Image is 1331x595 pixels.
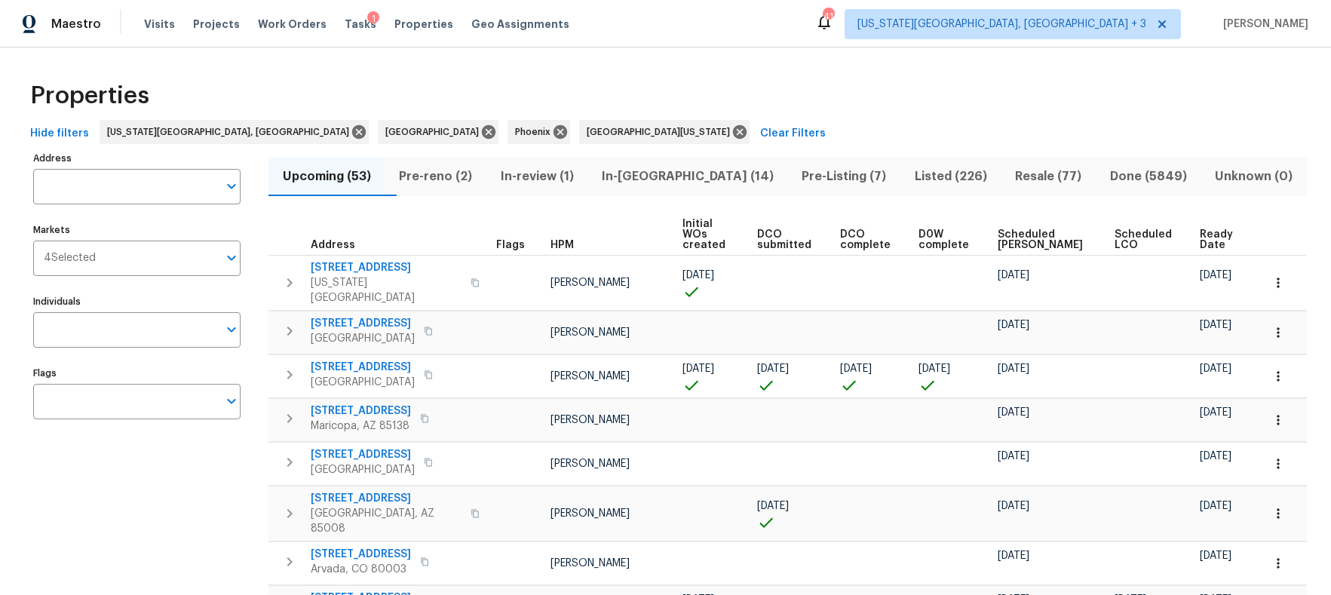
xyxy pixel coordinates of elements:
span: DCO complete [840,229,894,250]
span: [STREET_ADDRESS] [311,316,415,331]
span: [PERSON_NAME] [550,327,630,338]
span: Initial WOs created [682,219,731,250]
span: [GEOGRAPHIC_DATA][US_STATE] [587,124,736,140]
label: Flags [33,369,241,378]
span: In-review (1) [495,166,578,187]
div: 41 [823,9,833,24]
span: Pre-Listing (7) [797,166,891,187]
span: [GEOGRAPHIC_DATA], AZ 85008 [311,506,462,536]
span: [DATE] [757,501,789,511]
span: Tasks [345,19,376,29]
span: [STREET_ADDRESS] [311,360,415,375]
span: [GEOGRAPHIC_DATA] [311,462,415,477]
span: Phoenix [515,124,557,140]
span: [DATE] [1200,270,1231,281]
span: [STREET_ADDRESS] [311,403,411,419]
span: [DATE] [998,270,1029,281]
span: Visits [144,17,175,32]
span: [GEOGRAPHIC_DATA] [385,124,485,140]
span: Listed (226) [909,166,992,187]
span: Address [311,240,355,250]
span: [STREET_ADDRESS] [311,447,415,462]
span: [PERSON_NAME] [550,278,630,288]
span: [DATE] [682,363,714,374]
label: Individuals [33,297,241,306]
span: Scheduled LCO [1115,229,1174,250]
span: [DATE] [998,451,1029,462]
button: Open [221,247,242,268]
span: [DATE] [1200,407,1231,418]
span: Ready Date [1200,229,1236,250]
span: In-[GEOGRAPHIC_DATA] (14) [596,166,778,187]
span: Maestro [51,17,101,32]
span: [PERSON_NAME] [1217,17,1308,32]
span: Pre-reno (2) [394,166,477,187]
span: Geo Assignments [471,17,569,32]
span: [DATE] [757,363,789,374]
span: [DATE] [998,501,1029,511]
span: [DATE] [998,407,1029,418]
span: [PERSON_NAME] [550,415,630,425]
button: Open [221,391,242,412]
span: [PERSON_NAME] [550,508,630,519]
div: 1 [367,11,379,26]
span: Scheduled [PERSON_NAME] [998,229,1089,250]
span: [GEOGRAPHIC_DATA] [311,375,415,390]
span: [DATE] [998,551,1029,561]
span: [DATE] [1200,551,1231,561]
span: Arvada, CO 80003 [311,562,411,577]
div: [US_STATE][GEOGRAPHIC_DATA], [GEOGRAPHIC_DATA] [100,120,369,144]
span: [STREET_ADDRESS] [311,491,462,506]
span: D0W complete [919,229,972,250]
span: [DATE] [1200,501,1231,511]
span: HPM [550,240,574,250]
span: DCO submitted [757,229,814,250]
span: [US_STATE][GEOGRAPHIC_DATA], [GEOGRAPHIC_DATA] + 3 [857,17,1146,32]
span: [DATE] [1200,320,1231,330]
span: [STREET_ADDRESS] [311,547,411,562]
span: Upcoming (53) [278,166,376,187]
span: Properties [30,88,149,103]
span: Projects [193,17,240,32]
span: 4 Selected [44,252,96,265]
span: Flags [496,240,525,250]
button: Open [221,319,242,340]
span: [DATE] [998,363,1029,374]
span: [DATE] [1200,363,1231,374]
span: Properties [394,17,453,32]
div: [GEOGRAPHIC_DATA] [378,120,498,144]
span: Resale (77) [1011,166,1087,187]
button: Hide filters [24,120,95,148]
span: [GEOGRAPHIC_DATA] [311,331,415,346]
span: Work Orders [258,17,327,32]
button: Open [221,176,242,197]
span: [PERSON_NAME] [550,558,630,569]
span: [US_STATE][GEOGRAPHIC_DATA] [311,275,462,305]
span: [DATE] [998,320,1029,330]
div: [GEOGRAPHIC_DATA][US_STATE] [579,120,750,144]
label: Address [33,154,241,163]
span: Hide filters [30,124,89,143]
span: [DATE] [840,363,872,374]
div: Phoenix [508,120,570,144]
span: [PERSON_NAME] [550,371,630,382]
span: [DATE] [1200,451,1231,462]
span: Maricopa, AZ 85138 [311,419,411,434]
span: Unknown (0) [1210,166,1298,187]
button: Clear Filters [754,120,832,148]
span: [DATE] [919,363,950,374]
span: Done (5849) [1105,166,1191,187]
span: Clear Filters [760,124,826,143]
label: Markets [33,225,241,235]
span: [STREET_ADDRESS] [311,260,462,275]
span: [US_STATE][GEOGRAPHIC_DATA], [GEOGRAPHIC_DATA] [107,124,355,140]
span: [DATE] [682,270,714,281]
span: [PERSON_NAME] [550,459,630,469]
